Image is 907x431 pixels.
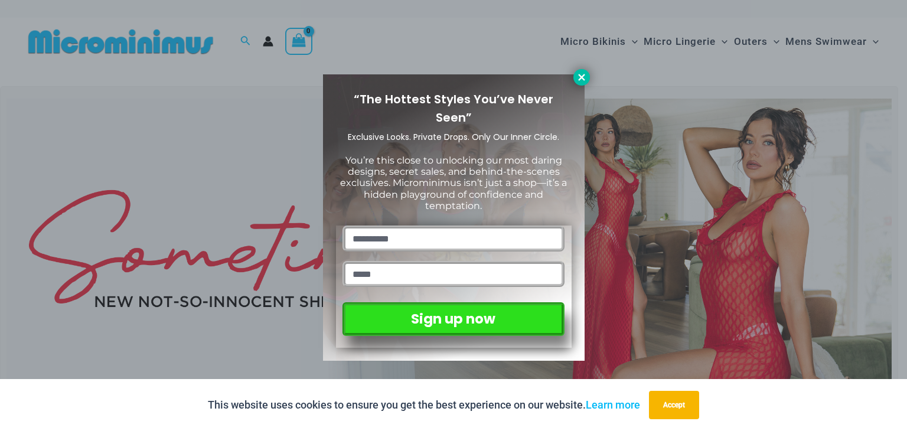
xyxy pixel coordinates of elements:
[208,396,640,414] p: This website uses cookies to ensure you get the best experience on our website.
[649,391,699,419] button: Accept
[340,155,567,211] span: You’re this close to unlocking our most daring designs, secret sales, and behind-the-scenes exclu...
[573,69,590,86] button: Close
[586,399,640,411] a: Learn more
[348,131,559,143] span: Exclusive Looks. Private Drops. Only Our Inner Circle.
[354,91,553,126] span: “The Hottest Styles You’ve Never Seen”
[342,302,564,336] button: Sign up now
